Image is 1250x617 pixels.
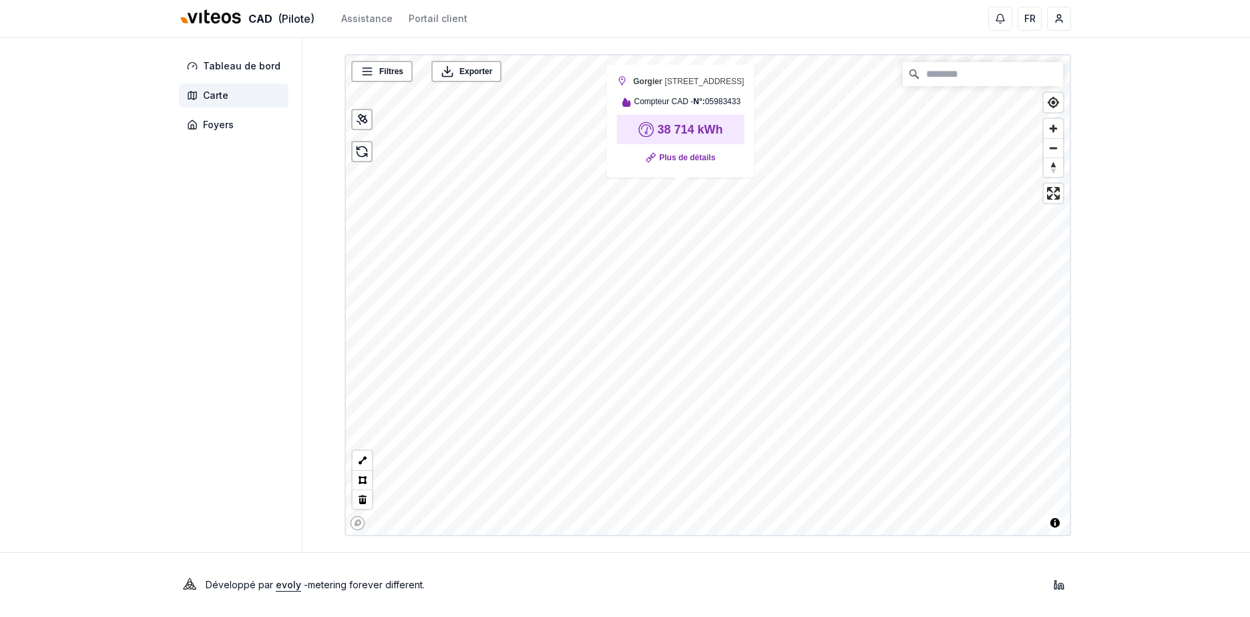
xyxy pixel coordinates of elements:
[353,470,372,489] button: Polygon tool (p)
[379,65,403,78] span: Filtres
[1044,139,1063,158] span: Zoom out
[693,97,704,106] strong: N°:
[1044,138,1063,158] button: Zoom out
[1044,119,1063,138] button: Zoom in
[1024,12,1036,25] span: FR
[346,55,1072,538] canvas: Map
[203,89,228,102] span: Carte
[203,59,280,73] span: Tableau de bord
[409,12,467,25] a: Portail client
[617,75,745,88] div: [STREET_ADDRESS]
[179,5,315,33] a: CAD(Pilote)
[1047,515,1063,531] button: Toggle attribution
[179,113,294,137] a: Foyers
[278,11,315,27] span: (Pilote)
[903,62,1063,86] input: Chercher
[341,12,393,25] a: Assistance
[353,489,372,509] button: Delete
[633,75,662,88] strong: Gorgier
[248,11,272,27] span: CAD
[179,1,243,33] img: Viteos - CAD Logo
[179,83,294,108] a: Carte
[634,95,741,108] span: Compteur CAD - 05983433
[459,65,492,78] span: Exporter
[1018,7,1042,31] button: FR
[203,118,234,132] span: Foyers
[276,579,301,590] a: evoly
[206,576,425,594] p: Développé par - metering forever different .
[1044,158,1063,177] button: Reset bearing to north
[659,151,715,164] a: Plus de détails
[1044,184,1063,203] button: Enter fullscreen
[657,123,722,136] strong: 38 714 kWh
[350,516,365,531] a: Mapbox homepage
[179,574,200,596] img: Evoly Logo
[353,451,372,470] button: LineString tool (l)
[179,54,294,78] a: Tableau de bord
[1044,93,1063,112] button: Find my location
